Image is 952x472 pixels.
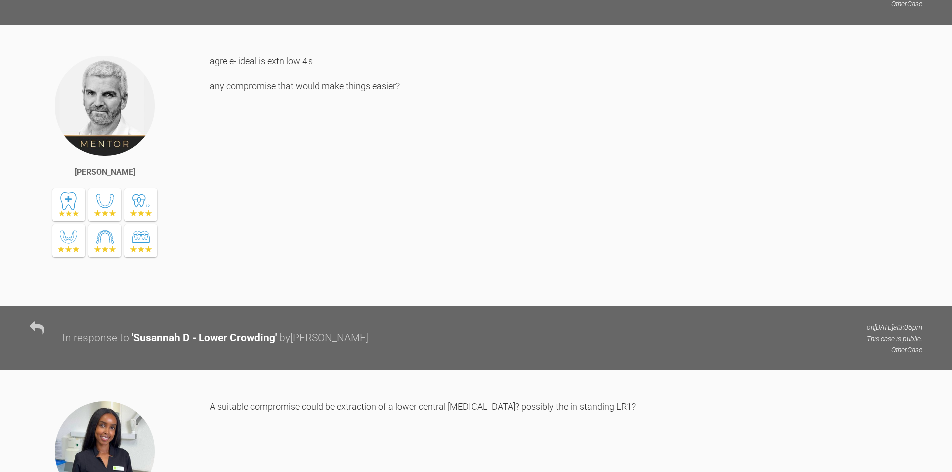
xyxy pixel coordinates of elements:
p: on [DATE] at 3:06pm [867,322,922,333]
div: by [PERSON_NAME] [279,330,368,347]
img: Ross Hobson [54,55,156,157]
div: In response to [62,330,129,347]
div: ' Susannah D - Lower Crowding ' [132,330,277,347]
div: [PERSON_NAME] [75,166,135,179]
div: agre e- ideal is extn low 4's any compromise that would make things easier? [210,55,922,291]
p: Other Case [867,344,922,355]
p: This case is public. [867,333,922,344]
